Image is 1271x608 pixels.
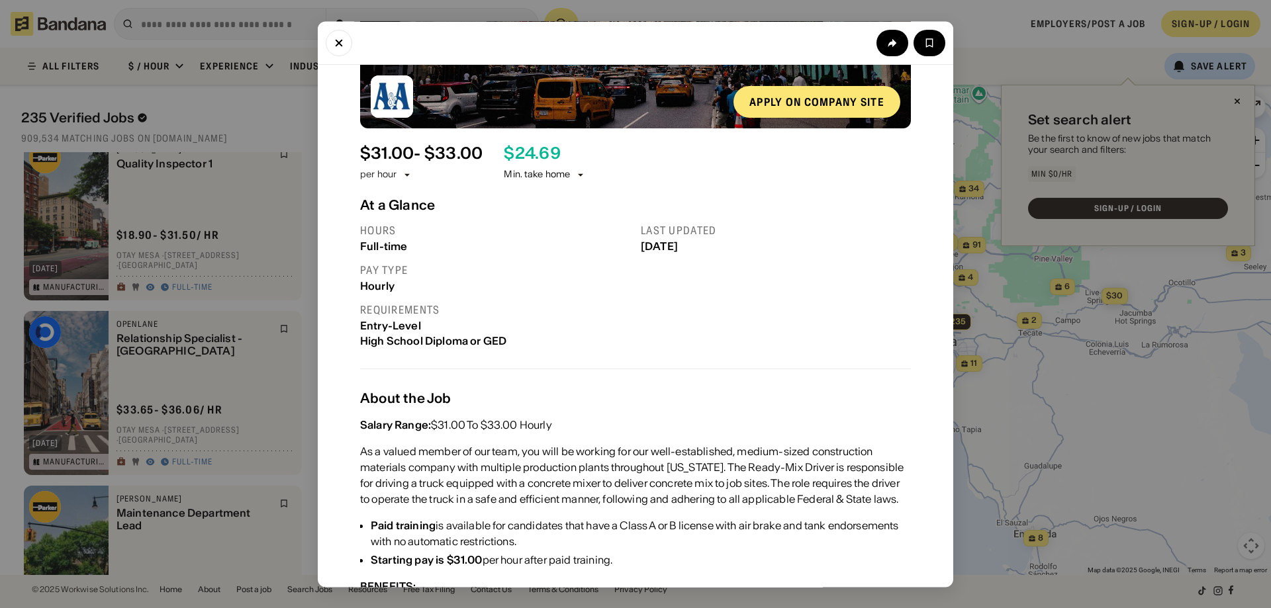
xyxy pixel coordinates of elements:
img: A&A Ready Mix logo [371,75,413,118]
div: Min. take home [504,169,586,182]
div: Entry-Level [360,320,630,332]
div: High School Diploma or GED [360,335,630,347]
div: [DATE] [641,240,911,253]
div: Full-time [360,240,630,253]
div: $ 31.00 - $33.00 [360,144,483,163]
div: Hours [360,224,630,238]
div: Requirements [360,303,630,317]
div: is available for candidates that have a Class A or B license with air brake and tank endorsements... [371,518,911,550]
div: per hour [360,169,397,182]
div: $ 24.69 [504,144,560,163]
div: Last updated [641,224,911,238]
div: Starting pay is $31.00 [371,554,483,567]
div: BENEFITS: [360,580,416,593]
div: Apply on company site [749,97,884,107]
div: per hour after paid training. [371,552,911,568]
div: Salary Range: [360,419,431,432]
div: At a Glance [360,197,911,213]
div: Hourly [360,280,630,292]
div: Paid training [371,519,436,533]
div: Pay type [360,263,630,277]
div: About the Job [360,391,911,407]
div: $31.00 To $33.00 Hourly [360,417,552,433]
button: Close [326,29,352,56]
div: As a valued member of our team, you will be working for our well-established, medium-sized constr... [360,444,911,507]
